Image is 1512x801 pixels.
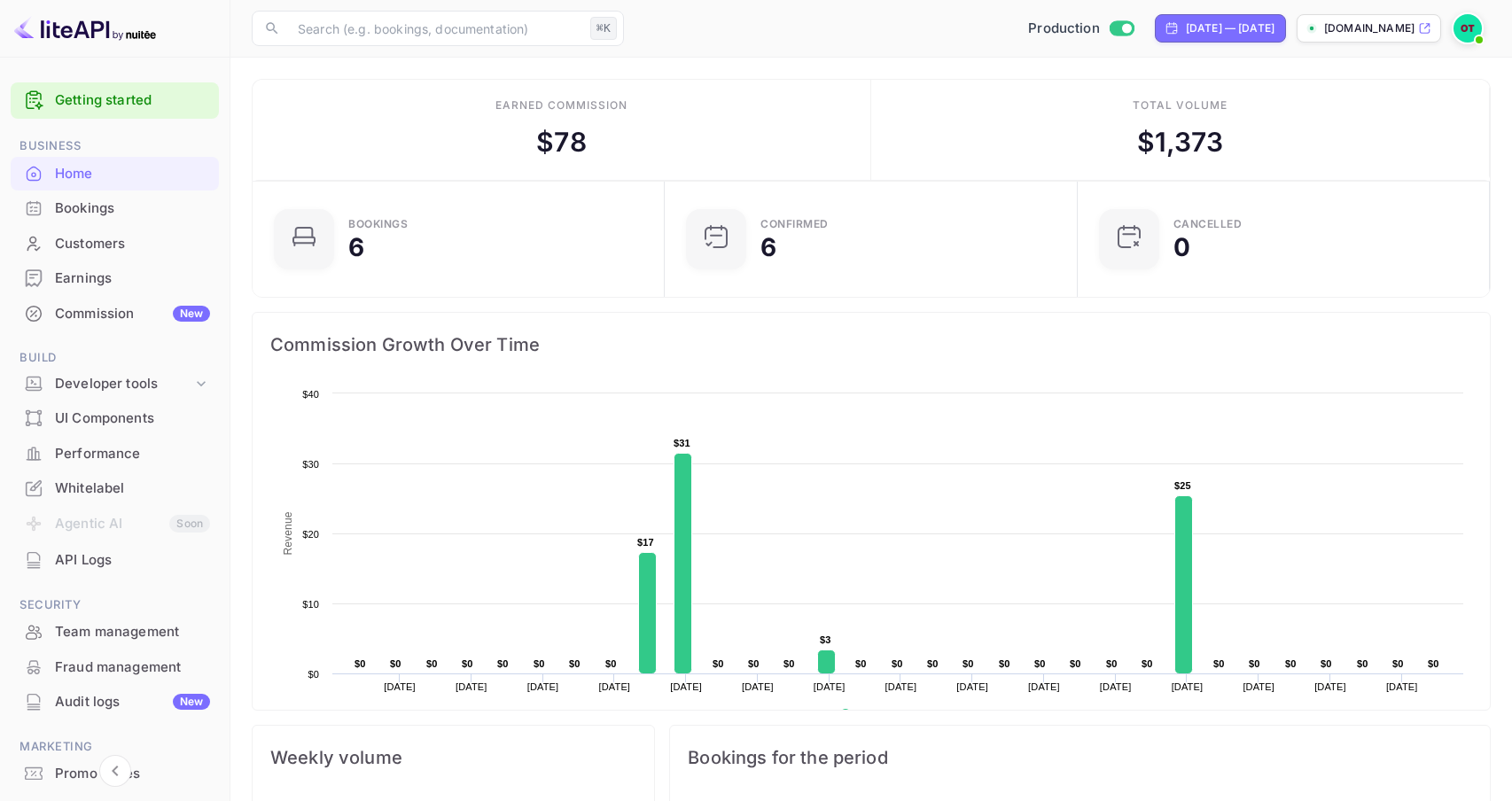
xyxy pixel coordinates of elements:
div: Customers [11,227,219,261]
text: $0 [1070,658,1081,669]
text: $0 [1106,658,1118,669]
text: $0 [534,658,545,669]
div: Customers [55,234,210,254]
div: New [173,306,210,322]
div: Audit logs [55,692,210,712]
text: $0 [605,658,617,669]
span: Commission Growth Over Time [270,331,1472,359]
text: $25 [1174,480,1191,491]
text: [DATE] [956,681,988,692]
div: 6 [348,235,364,260]
div: Performance [11,437,219,471]
div: UI Components [55,408,210,429]
div: Promo codes [11,757,219,791]
text: $0 [1142,658,1153,669]
div: API Logs [11,543,219,578]
text: $0 [497,658,509,669]
span: Build [11,348,219,368]
a: Whitelabel [11,471,219,504]
div: New [173,694,210,710]
span: Business [11,136,219,156]
text: $40 [302,389,319,400]
text: [DATE] [814,681,846,692]
text: [DATE] [742,681,774,692]
text: $0 [308,669,319,680]
text: $10 [302,599,319,610]
div: Commission [55,304,210,324]
div: Earnings [11,261,219,296]
p: [DOMAIN_NAME] [1324,20,1415,36]
div: 6 [760,235,776,260]
div: [DATE] — [DATE] [1186,20,1274,36]
text: $0 [783,658,795,669]
text: $3 [820,634,831,645]
img: LiteAPI logo [14,14,156,43]
div: ⌘K [590,17,617,40]
text: Revenue [282,511,294,555]
div: $ 1,373 [1137,122,1224,162]
text: $0 [569,658,581,669]
button: Collapse navigation [99,755,131,787]
text: $0 [1357,658,1368,669]
text: $0 [1321,658,1332,669]
div: Performance [55,444,210,464]
text: [DATE] [670,681,702,692]
text: $0 [1034,658,1046,669]
div: Team management [11,615,219,649]
text: $17 [637,537,654,548]
div: Whitelabel [55,478,210,499]
text: [DATE] [1028,681,1060,692]
a: Fraud management [11,650,219,683]
text: [DATE] [384,681,416,692]
div: Promo codes [55,764,210,784]
text: [DATE] [456,681,487,692]
div: CANCELLED [1173,219,1243,229]
text: Revenue [857,709,902,721]
text: $30 [302,459,319,470]
div: $ 78 [536,122,586,162]
span: Marketing [11,737,219,757]
text: $0 [1285,658,1297,669]
text: $0 [1249,658,1260,669]
text: $0 [390,658,401,669]
a: Audit logsNew [11,685,219,718]
a: UI Components [11,401,219,434]
div: Getting started [11,82,219,119]
text: $0 [855,658,867,669]
text: $0 [1428,658,1439,669]
div: Audit logsNew [11,685,219,719]
text: $0 [426,658,438,669]
text: $0 [462,658,473,669]
text: [DATE] [1243,681,1274,692]
text: $0 [355,658,366,669]
div: Earnings [55,268,210,289]
text: $0 [713,658,724,669]
text: [DATE] [885,681,917,692]
div: Home [55,164,210,184]
div: Developer tools [55,374,192,394]
div: Earned commission [495,97,627,113]
text: $31 [674,438,690,448]
div: Bookings [55,198,210,219]
img: Oussama Tali [1454,14,1482,43]
text: $0 [1392,658,1404,669]
a: Team management [11,615,219,648]
a: Getting started [55,90,210,111]
span: Production [1028,19,1100,39]
text: [DATE] [1314,681,1346,692]
text: [DATE] [599,681,631,692]
text: $0 [892,658,903,669]
a: Promo codes [11,757,219,789]
span: Weekly volume [270,743,636,772]
span: Security [11,595,219,615]
div: CommissionNew [11,297,219,331]
text: [DATE] [1100,681,1132,692]
text: $20 [302,529,319,540]
text: $0 [748,658,760,669]
div: UI Components [11,401,219,436]
div: 0 [1173,235,1190,260]
div: Switch to Sandbox mode [1021,19,1141,39]
text: $0 [999,658,1010,669]
div: Bookings [348,219,408,229]
div: Developer tools [11,369,219,400]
